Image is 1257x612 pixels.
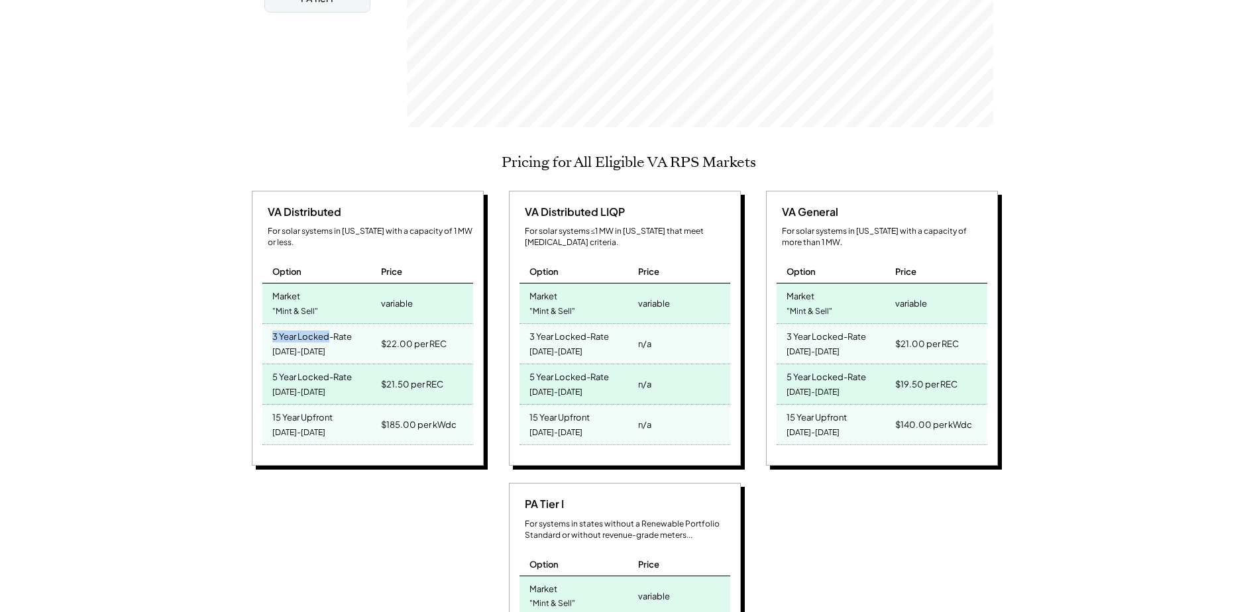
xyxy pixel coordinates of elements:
[272,266,301,278] div: Option
[787,408,847,423] div: 15 Year Upfront
[895,375,957,393] div: $19.50 per REC
[262,205,341,219] div: VA Distributed
[895,334,959,353] div: $21.00 per REC
[638,294,670,313] div: variable
[787,343,840,361] div: [DATE]-[DATE]
[895,415,972,434] div: $140.00 per kWdc
[381,334,447,353] div: $22.00 per REC
[272,424,325,442] div: [DATE]-[DATE]
[782,226,987,248] div: For solar systems in [US_STATE] with a capacity of more than 1 MW.
[525,519,730,541] div: For systems in states without a Renewable Portfolio Standard or without revenue-grade meters...
[381,415,457,434] div: $185.00 per kWdc
[272,408,333,423] div: 15 Year Upfront
[272,383,325,401] div: [DATE]-[DATE]
[787,266,816,278] div: Option
[787,327,866,342] div: 3 Year Locked-Rate
[638,587,670,605] div: variable
[638,558,659,570] div: Price
[272,287,300,302] div: Market
[525,226,730,248] div: For solar systems ≤1 MW in [US_STATE] that meet [MEDICAL_DATA] criteria.
[787,303,832,321] div: "Mint & Sell"
[529,343,582,361] div: [DATE]-[DATE]
[529,424,582,442] div: [DATE]-[DATE]
[638,375,651,393] div: n/a
[268,226,473,248] div: For solar systems in [US_STATE] with a capacity of 1 MW or less.
[529,287,557,302] div: Market
[787,287,814,302] div: Market
[381,266,402,278] div: Price
[529,558,559,570] div: Option
[787,368,866,383] div: 5 Year Locked-Rate
[381,294,413,313] div: variable
[529,408,590,423] div: 15 Year Upfront
[638,334,651,353] div: n/a
[529,580,557,595] div: Market
[529,368,609,383] div: 5 Year Locked-Rate
[777,205,838,219] div: VA General
[502,154,756,171] h2: Pricing for All Eligible VA RPS Markets
[529,383,582,401] div: [DATE]-[DATE]
[519,497,564,511] div: PA Tier I
[529,303,575,321] div: "Mint & Sell"
[787,383,840,401] div: [DATE]-[DATE]
[529,266,559,278] div: Option
[787,424,840,442] div: [DATE]-[DATE]
[529,327,609,342] div: 3 Year Locked-Rate
[519,205,625,219] div: VA Distributed LIQP
[272,368,352,383] div: 5 Year Locked-Rate
[272,327,352,342] div: 3 Year Locked-Rate
[638,266,659,278] div: Price
[381,375,443,393] div: $21.50 per REC
[895,266,916,278] div: Price
[272,303,318,321] div: "Mint & Sell"
[895,294,927,313] div: variable
[272,343,325,361] div: [DATE]-[DATE]
[638,415,651,434] div: n/a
